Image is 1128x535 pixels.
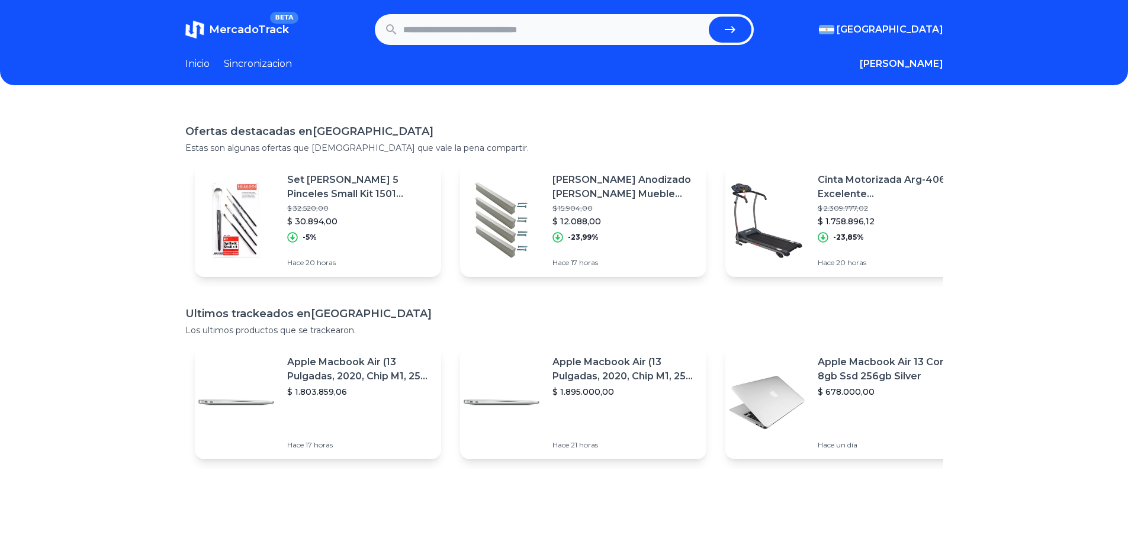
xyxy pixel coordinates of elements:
[818,440,962,450] p: Hace un día
[818,215,962,227] p: $ 1.758.896,12
[725,346,972,459] a: Featured imageApple Macbook Air 13 Core I5 8gb Ssd 256gb Silver$ 678.000,00Hace un día
[185,123,943,140] h1: Ofertas destacadas en [GEOGRAPHIC_DATA]
[287,258,432,267] p: Hace 20 horas
[818,204,962,213] p: $ 2.309.777,02
[460,361,543,444] img: Featured image
[819,25,834,34] img: Argentina
[287,173,432,201] p: Set [PERSON_NAME] 5 Pinceles Small Kit 1501 Maquillaje Profesional
[185,305,943,322] h1: Ultimos trackeados en [GEOGRAPHIC_DATA]
[552,258,697,267] p: Hace 17 horas
[195,179,278,262] img: Featured image
[552,215,697,227] p: $ 12.088,00
[460,179,543,262] img: Featured image
[552,204,697,213] p: $ 15.904,00
[725,179,808,262] img: Featured image
[287,440,432,450] p: Hace 17 horas
[287,215,432,227] p: $ 30.894,00
[818,258,962,267] p: Hace 20 horas
[833,233,864,242] p: -23,85%
[195,163,441,277] a: Featured imageSet [PERSON_NAME] 5 Pinceles Small Kit 1501 Maquillaje Profesional$ 32.520,00$ 30.8...
[819,22,943,37] button: [GEOGRAPHIC_DATA]
[224,57,292,71] a: Sincronizacion
[185,20,289,39] a: MercadoTrackBETA
[287,355,432,383] p: Apple Macbook Air (13 Pulgadas, 2020, Chip M1, 256 Gb De Ssd, 8 Gb De Ram) - Plata
[209,23,289,36] span: MercadoTrack
[185,20,204,39] img: MercadoTrack
[552,173,697,201] p: [PERSON_NAME] Anodizado [PERSON_NAME] Mueble 128mm X 4u
[185,324,943,336] p: Los ultimos productos que se trackearon.
[725,163,972,277] a: Featured imageCinta Motorizada Arg-406 Excelente [GEOGRAPHIC_DATA]$ 2.309.777,02$ 1.758.896,12-23...
[460,346,706,459] a: Featured imageApple Macbook Air (13 Pulgadas, 2020, Chip M1, 256 Gb De Ssd, 8 Gb De Ram) - Plata$...
[270,12,298,24] span: BETA
[195,346,441,459] a: Featured imageApple Macbook Air (13 Pulgadas, 2020, Chip M1, 256 Gb De Ssd, 8 Gb De Ram) - Plata$...
[725,361,808,444] img: Featured image
[552,386,697,398] p: $ 1.895.000,00
[818,355,962,383] p: Apple Macbook Air 13 Core I5 8gb Ssd 256gb Silver
[552,355,697,383] p: Apple Macbook Air (13 Pulgadas, 2020, Chip M1, 256 Gb De Ssd, 8 Gb De Ram) - Plata
[185,57,210,71] a: Inicio
[818,173,962,201] p: Cinta Motorizada Arg-406 Excelente [GEOGRAPHIC_DATA]
[287,204,432,213] p: $ 32.520,00
[568,233,599,242] p: -23,99%
[460,163,706,277] a: Featured image[PERSON_NAME] Anodizado [PERSON_NAME] Mueble 128mm X 4u$ 15.904,00$ 12.088,00-23,99...
[818,386,962,398] p: $ 678.000,00
[860,57,943,71] button: [PERSON_NAME]
[837,22,943,37] span: [GEOGRAPHIC_DATA]
[552,440,697,450] p: Hace 21 horas
[195,361,278,444] img: Featured image
[185,142,943,154] p: Estas son algunas ofertas que [DEMOGRAPHIC_DATA] que vale la pena compartir.
[303,233,317,242] p: -5%
[287,386,432,398] p: $ 1.803.859,06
